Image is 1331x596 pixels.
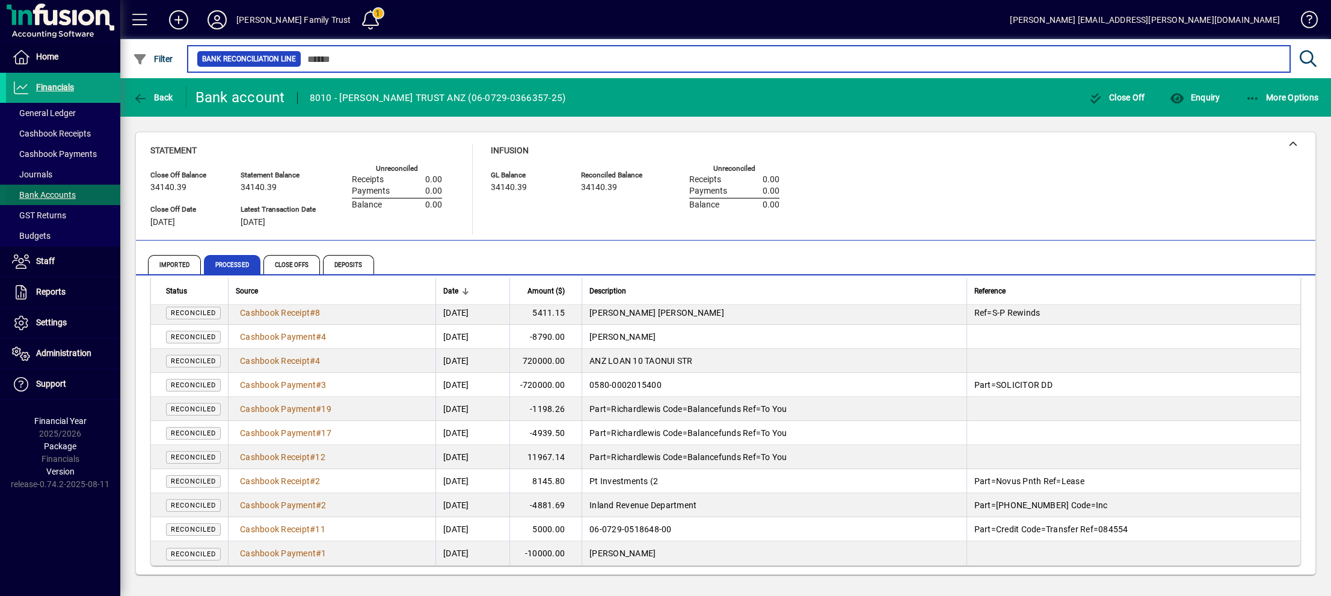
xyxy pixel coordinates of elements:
app-page-header-button: Back [120,87,186,108]
span: 17 [321,428,331,438]
button: Enquiry [1167,87,1223,108]
span: 0.00 [425,175,442,185]
span: Reconciled [171,429,216,437]
span: Settings [36,318,67,327]
div: Source [236,284,428,298]
span: GL Balance [491,171,563,179]
span: # [316,404,321,414]
span: Cashbook Payment [240,404,316,414]
span: 0580-0002015400 [589,380,662,390]
span: Close Off Balance [150,171,223,179]
a: Cashbook Payments [6,144,120,164]
span: Reconciled [171,502,216,509]
span: Reconciled [171,357,216,365]
span: Budgets [12,231,51,241]
button: Add [159,9,198,31]
span: 19 [321,404,331,414]
span: Bank Accounts [12,190,76,200]
span: Back [133,93,173,102]
span: Part=Richardlewis Code=Balancefunds Ref=To You [589,404,787,414]
a: Home [6,42,120,72]
span: Source [236,284,258,298]
span: Part=Novus Pnth Ref=Lease [974,476,1084,486]
span: Filter [133,54,173,64]
a: Staff [6,247,120,277]
td: [DATE] [435,421,509,445]
span: Close Offs [263,255,320,274]
span: Cashbook Payment [240,428,316,438]
span: Processed [204,255,260,274]
span: Cashbook Payment [240,332,316,342]
span: Close Off [1089,93,1145,102]
div: Reference [974,284,1285,298]
span: Description [589,284,626,298]
span: Cashbook Receipts [12,129,91,138]
td: [DATE] [435,469,509,493]
button: Close Off [1086,87,1148,108]
span: # [310,524,315,534]
span: 11 [315,524,325,534]
td: [DATE] [435,349,509,373]
a: Administration [6,339,120,369]
span: [PERSON_NAME] [589,548,656,558]
span: Cashbook Receipt [240,476,310,486]
button: Back [130,87,176,108]
a: Journals [6,164,120,185]
label: Unreconciled [376,165,418,173]
span: Bank Reconciliation Line [202,53,296,65]
span: Payments [689,186,727,196]
span: Cashbook Payment [240,500,316,510]
span: Part=Credit Code=Transfer Ref=084554 [974,524,1128,534]
span: Reconciled [171,309,216,317]
span: Inland Revenue Department [589,500,696,510]
span: # [310,356,315,366]
span: 4 [315,356,320,366]
td: [DATE] [435,301,509,325]
span: 1 [321,548,326,558]
span: Latest Transaction Date [241,206,316,214]
a: Cashbook Payment#2 [236,499,331,512]
span: Journals [12,170,52,179]
span: # [316,380,321,390]
span: 0.00 [763,186,779,196]
span: 06-0729-0518648-00 [589,524,672,534]
span: Part=Richardlewis Code=Balancefunds Ref=To You [589,452,787,462]
span: 0.00 [763,175,779,185]
a: Cashbook Payment#4 [236,330,331,343]
td: [DATE] [435,397,509,421]
a: Cashbook Receipts [6,123,120,144]
a: Budgets [6,226,120,246]
td: -1198.26 [509,397,582,421]
span: More Options [1246,93,1319,102]
a: Knowledge Base [1292,2,1316,41]
td: -8790.00 [509,325,582,349]
span: [PERSON_NAME] [589,332,656,342]
span: Part=SOLICITOR DD [974,380,1053,390]
span: Reconciled [171,381,216,389]
td: [DATE] [435,325,509,349]
td: -4939.50 [509,421,582,445]
div: Amount ($) [517,284,576,298]
span: General Ledger [12,108,76,118]
div: Bank account [195,88,285,107]
span: Cashbook Receipt [240,356,310,366]
span: 34140.39 [581,183,617,192]
span: 0.00 [425,200,442,210]
span: Statement Balance [241,171,316,179]
a: Settings [6,308,120,338]
div: 8010 - [PERSON_NAME] TRUST ANZ (06-0729-0366357-25) [310,88,566,108]
span: Part=Richardlewis Code=Balancefunds Ref=To You [589,428,787,438]
span: Reconciled Balance [581,171,653,179]
span: 4 [321,332,326,342]
span: Cashbook Receipt [240,308,310,318]
td: [DATE] [435,493,509,517]
span: Package [44,441,76,451]
span: Administration [36,348,91,358]
a: Cashbook Receipt#8 [236,306,325,319]
span: Status [166,284,187,298]
span: Cashbook Payment [240,548,316,558]
span: Receipts [352,175,384,185]
span: Reconciled [171,550,216,558]
span: Cashbook Payment [240,380,316,390]
a: Cashbook Receipt#12 [236,450,330,464]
